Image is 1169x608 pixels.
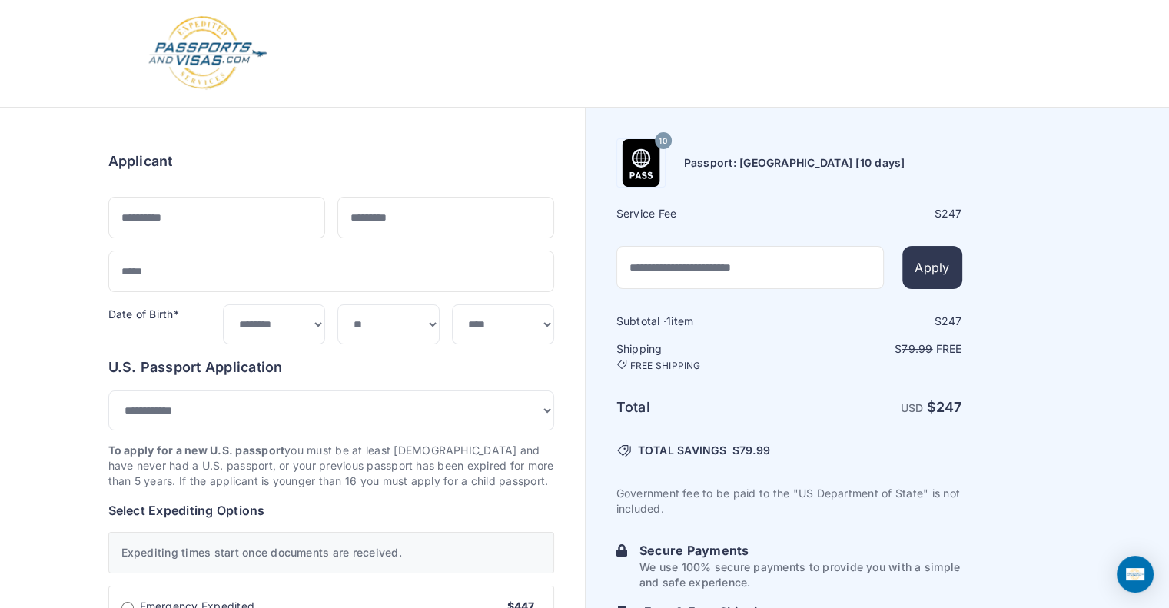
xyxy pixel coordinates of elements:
p: We use 100% secure payments to provide you with a simple and safe experience. [639,560,962,590]
span: 1 [666,314,671,327]
h6: Total [616,397,788,418]
strong: $ [927,399,962,415]
span: 10 [659,131,666,151]
span: 79.99 [739,444,770,457]
div: $ [791,206,962,221]
span: TOTAL SAVINGS [638,443,726,458]
span: $ [732,443,770,458]
h6: Select Expediting Options [108,501,554,520]
h6: U.S. Passport Application [108,357,554,378]
h6: Shipping [616,341,788,372]
span: 247 [936,399,962,415]
span: Free [936,342,962,355]
h6: Service Fee [616,206,788,221]
span: 79.99 [902,342,932,355]
div: $ [791,314,962,329]
img: Logo [147,15,269,91]
span: FREE SHIPPING [630,360,701,372]
p: Government fee to be paid to the "US Department of State" is not included. [616,486,962,517]
p: $ [791,341,962,357]
h6: Applicant [108,151,173,172]
button: Apply [902,246,961,289]
span: 247 [942,207,962,220]
strong: To apply for a new U.S. passport [108,444,285,457]
p: you must be at least [DEMOGRAPHIC_DATA] and have never had a U.S. passport, or your previous pass... [108,443,554,489]
img: Product Name [617,139,665,187]
span: 247 [942,314,962,327]
div: Open Intercom Messenger [1117,556,1154,593]
div: Expediting times start once documents are received. [108,532,554,573]
label: Date of Birth* [108,307,179,321]
h6: Passport: [GEOGRAPHIC_DATA] [10 days] [684,155,905,171]
span: USD [901,401,924,414]
h6: Secure Payments [639,541,962,560]
h6: Subtotal · item [616,314,788,329]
